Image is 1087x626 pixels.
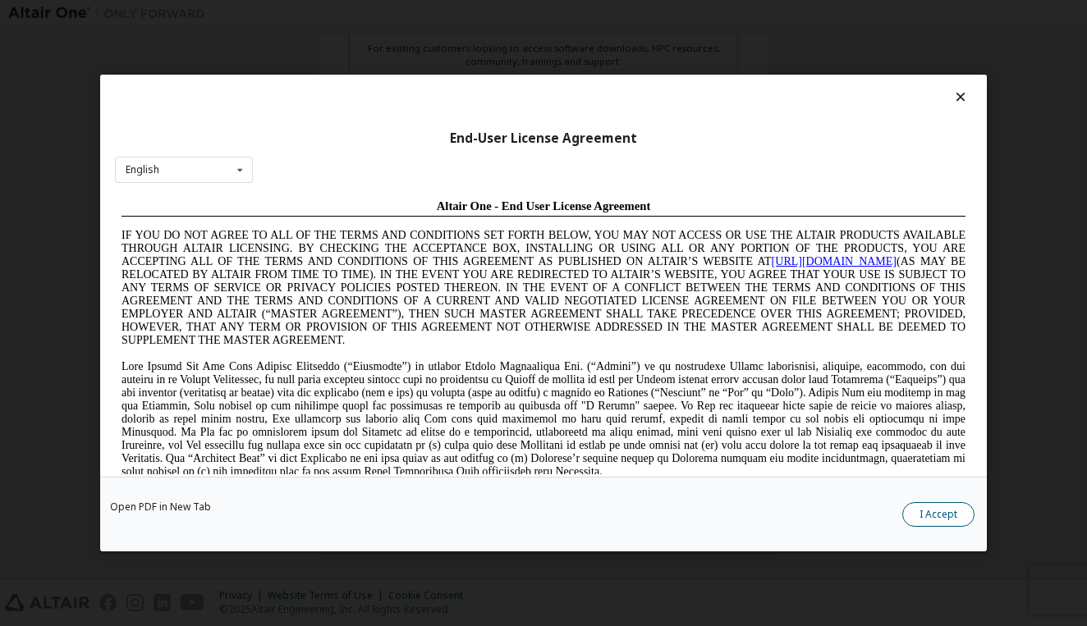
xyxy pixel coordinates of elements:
[115,130,972,147] div: End-User License Agreement
[7,36,851,153] span: IF YOU DO NOT AGREE TO ALL OF THE TERMS AND CONDITIONS SET FORTH BELOW, YOU MAY NOT ACCESS OR USE...
[7,167,851,285] span: Lore Ipsumd Sit Ame Cons Adipisc Elitseddo (“Eiusmodte”) in utlabor Etdolo Magnaaliqua Eni. (“Adm...
[126,165,159,175] div: English
[902,502,975,527] button: I Accept
[322,7,536,20] span: Altair One - End User License Agreement
[657,62,782,75] a: [URL][DOMAIN_NAME]
[110,502,211,512] a: Open PDF in New Tab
